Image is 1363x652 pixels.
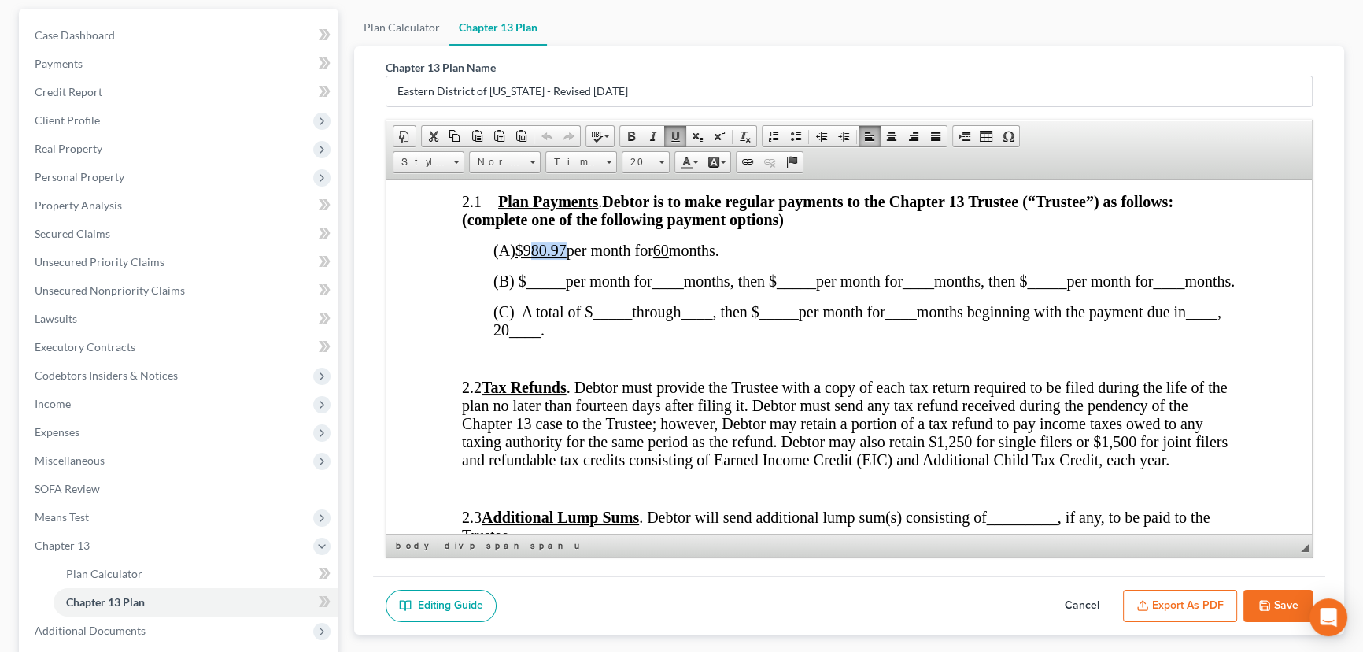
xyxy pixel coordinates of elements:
[664,126,686,146] a: Underline
[22,78,338,106] a: Credit Report
[22,21,338,50] a: Case Dashboard
[546,152,601,172] span: Times New Roman
[1123,590,1237,623] button: Export as PDF
[449,9,547,46] a: Chapter 13 Plan
[467,538,482,554] a: p element
[35,397,71,410] span: Income
[66,567,142,580] span: Plan Calculator
[35,142,102,155] span: Real Property
[622,151,670,173] a: 20
[811,126,833,146] a: Decrease Indent
[622,152,654,172] span: 20
[35,170,124,183] span: Personal Property
[737,152,759,172] a: Link
[22,305,338,333] a: Lawsuits
[35,510,89,524] span: Means Test
[35,255,164,269] span: Unsecured Priority Claims
[675,152,703,172] a: Text Color
[35,85,102,98] span: Credit Report
[35,283,185,297] span: Unsecured Nonpriority Claims
[35,113,100,127] span: Client Profile
[35,369,178,382] span: Codebtors Insiders & Notices
[35,454,105,467] span: Miscellaneous
[393,152,449,172] span: Styles
[35,312,77,325] span: Lawsuits
[35,539,90,552] span: Chapter 13
[22,50,338,78] a: Payments
[466,126,488,146] a: Paste
[997,126,1019,146] a: Insert Special Character
[35,624,146,637] span: Additional Documents
[545,151,617,173] a: Times New Roman
[642,126,664,146] a: Italic
[54,588,338,617] a: Chapter 13 Plan
[903,126,925,146] a: Align Right
[708,126,730,146] a: Superscript
[600,329,671,346] span: _________
[422,126,444,146] a: Cut
[35,340,135,354] span: Executory Contracts
[571,538,581,554] a: u element
[393,538,440,554] a: body element
[386,590,497,623] a: Editing Guide
[22,248,338,276] a: Unsecured Priority Claims
[1301,544,1309,552] span: Resize
[354,9,449,46] a: Plan Calculator
[469,151,541,173] a: Normal
[35,227,110,240] span: Secured Claims
[1047,590,1117,623] button: Cancel
[785,126,807,146] a: Insert/Remove Bulleted List
[35,198,122,212] span: Property Analysis
[35,57,83,70] span: Payments
[488,126,510,146] a: Paste as plain text
[763,126,785,146] a: Insert/Remove Numbered List
[22,191,338,220] a: Property Analysis
[35,28,115,42] span: Case Dashboard
[536,126,558,146] a: Undo
[527,538,570,554] a: span element
[953,126,975,146] a: Insert Page Break for Printing
[22,220,338,248] a: Secured Claims
[1309,598,1347,636] div: Open Intercom Messenger
[386,180,1312,534] iframe: Rich Text Editor, document-ckeditor
[558,126,580,146] a: Redo
[54,560,338,588] a: Plan Calculator
[95,329,253,346] u: Additional Lump Sums
[441,538,465,554] a: div element
[22,333,338,361] a: Executory Contracts
[22,276,338,305] a: Unsecured Nonpriority Claims
[925,126,947,146] a: Justify
[470,152,525,172] span: Normal
[620,126,642,146] a: Bold
[510,126,532,146] a: Paste from Word
[35,482,100,495] span: SOFA Review
[781,152,803,172] a: Anchor
[975,126,997,146] a: Table
[393,126,416,146] a: Document Properties
[386,76,1312,106] input: Enter name...
[483,538,526,554] a: span element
